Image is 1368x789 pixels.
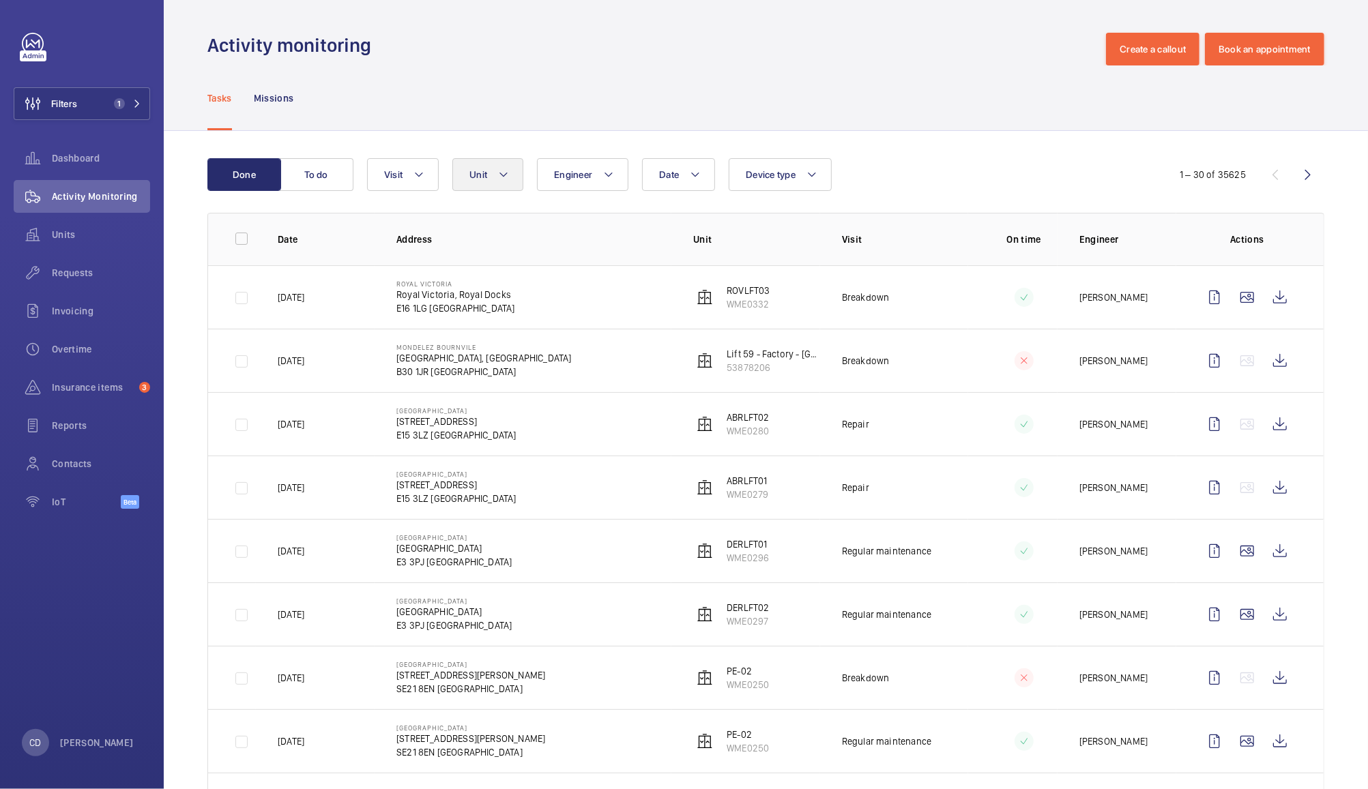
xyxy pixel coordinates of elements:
img: elevator.svg [697,289,713,306]
p: Lift 59 - Factory - [GEOGRAPHIC_DATA] [727,347,820,361]
p: Royal Victoria, Royal Docks [396,288,515,301]
p: Unit [693,233,820,246]
p: [STREET_ADDRESS] [396,415,516,428]
p: Tasks [207,91,232,105]
p: [DATE] [278,417,304,431]
p: WME0280 [727,424,769,438]
p: WME0297 [727,614,769,628]
p: Missions [254,91,294,105]
span: Beta [121,495,139,509]
p: PE-02 [727,728,769,741]
p: [STREET_ADDRESS] [396,478,516,492]
img: elevator.svg [697,733,713,749]
p: Actions [1198,233,1296,246]
p: B30 1JR [GEOGRAPHIC_DATA] [396,365,572,378]
p: [GEOGRAPHIC_DATA] [396,605,512,619]
p: Engineer [1079,233,1176,246]
h1: Activity monitoring [207,33,379,58]
p: SE21 8EN [GEOGRAPHIC_DATA] [396,682,545,696]
span: Units [52,228,150,241]
p: WME0296 [727,551,769,565]
p: [DATE] [278,671,304,685]
p: [DATE] [278,544,304,558]
div: 1 – 30 of 35625 [1180,168,1246,181]
span: 1 [114,98,125,109]
p: [GEOGRAPHIC_DATA] [396,406,516,415]
p: [DATE] [278,608,304,621]
p: [DATE] [278,734,304,748]
span: Contacts [52,457,150,471]
span: Date [659,169,679,180]
p: [STREET_ADDRESS][PERSON_NAME] [396,732,545,745]
p: DERLFT01 [727,537,769,551]
p: [GEOGRAPHIC_DATA] [396,724,545,732]
p: [PERSON_NAME] [1079,671,1148,685]
p: Mondelez Bournvile [396,343,572,351]
p: [GEOGRAPHIC_DATA] [396,470,516,478]
p: E3 3PJ [GEOGRAPHIC_DATA] [396,555,512,569]
button: Unit [452,158,523,191]
span: Dashboard [52,151,150,165]
p: [PERSON_NAME] [1079,608,1148,621]
p: E3 3PJ [GEOGRAPHIC_DATA] [396,619,512,632]
p: [STREET_ADDRESS][PERSON_NAME] [396,668,545,682]
button: Engineer [537,158,628,191]
p: [GEOGRAPHIC_DATA] [396,660,545,668]
span: Invoicing [52,304,150,318]
span: Requests [52,266,150,280]
p: CD [29,736,41,749]
p: Breakdown [842,671,890,685]
p: Regular maintenance [842,608,931,621]
img: elevator.svg [697,670,713,686]
span: Filters [51,97,77,110]
p: Breakdown [842,291,890,304]
p: WME0250 [727,741,769,755]
span: Reports [52,419,150,432]
button: Device type [729,158,832,191]
p: 53878206 [727,361,820,374]
span: Activity Monitoring [52,190,150,203]
button: Filters1 [14,87,150,120]
p: E15 3LZ [GEOGRAPHIC_DATA] [396,492,516,505]
p: SE21 8EN [GEOGRAPHIC_DATA] [396,745,545,759]
p: ROVLFT03 [727,284,770,297]
p: E16 1LG [GEOGRAPHIC_DATA] [396,301,515,315]
span: Engineer [554,169,592,180]
p: [PERSON_NAME] [60,736,134,749]
img: elevator.svg [697,479,713,496]
span: Device type [746,169,796,180]
p: WME0279 [727,488,768,501]
p: Regular maintenance [842,734,931,748]
img: elevator.svg [697,606,713,623]
button: To do [280,158,353,191]
button: Done [207,158,281,191]
p: [GEOGRAPHIC_DATA] [396,541,512,555]
p: Repair [842,417,869,431]
p: ABRLFT01 [727,474,768,488]
p: [PERSON_NAME] [1079,417,1148,431]
p: [PERSON_NAME] [1079,734,1148,748]
p: Regular maintenance [842,544,931,558]
p: [PERSON_NAME] [1079,354,1148,368]
button: Visit [367,158,439,191]
p: [GEOGRAPHIC_DATA] [396,597,512,605]
img: elevator.svg [697,353,713,369]
p: [DATE] [278,291,304,304]
p: On time [990,233,1058,246]
p: Breakdown [842,354,890,368]
p: ABRLFT02 [727,411,769,424]
span: Overtime [52,342,150,356]
img: elevator.svg [697,543,713,559]
p: [PERSON_NAME] [1079,544,1148,558]
img: elevator.svg [697,416,713,432]
p: E15 3LZ [GEOGRAPHIC_DATA] [396,428,516,442]
p: PE-02 [727,664,769,678]
span: Visit [384,169,403,180]
button: Date [642,158,715,191]
p: [PERSON_NAME] [1079,481,1148,494]
p: [DATE] [278,354,304,368]
p: [GEOGRAPHIC_DATA] [396,533,512,541]
p: [PERSON_NAME] [1079,291,1148,304]
p: WME0250 [727,678,769,691]
p: Repair [842,481,869,494]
